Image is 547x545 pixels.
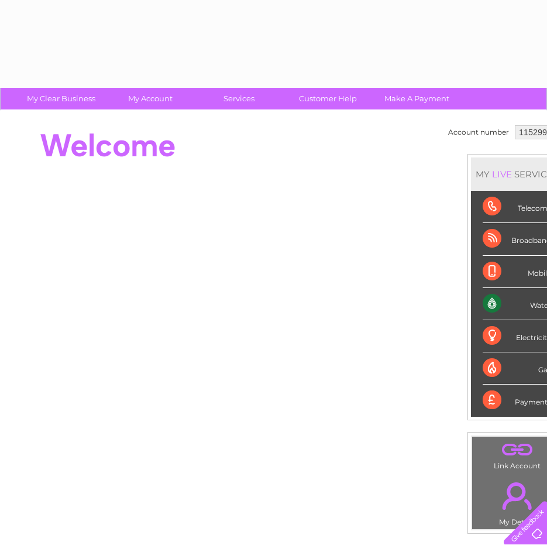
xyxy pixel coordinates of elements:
[191,88,287,109] a: Services
[280,88,376,109] a: Customer Help
[490,169,514,180] div: LIVE
[369,88,465,109] a: Make A Payment
[445,122,512,142] td: Account number
[13,88,109,109] a: My Clear Business
[102,88,198,109] a: My Account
